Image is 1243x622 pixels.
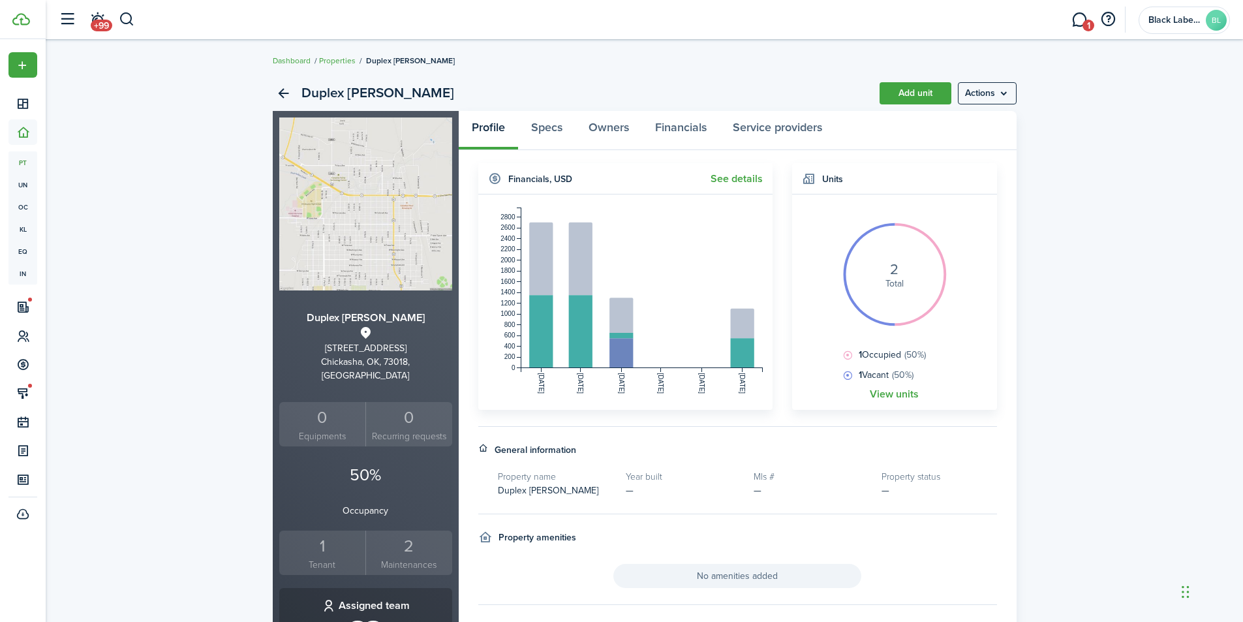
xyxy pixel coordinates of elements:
tspan: 2600 [500,224,515,231]
span: Duplex [PERSON_NAME] [366,55,455,67]
button: Open sidebar [55,7,80,32]
h3: Duplex [PERSON_NAME] [279,310,452,326]
tspan: 2400 [500,235,515,242]
div: 0 [283,405,363,430]
a: Add unit [880,82,951,104]
small: Maintenances [369,558,449,572]
tspan: [DATE] [617,373,624,394]
a: 0Equipments [279,402,366,447]
a: un [8,174,37,196]
h5: Property status [882,470,996,484]
span: +99 [91,20,112,31]
span: Black Label Realty [1148,16,1201,25]
a: Notifications [85,3,110,37]
a: kl [8,218,37,240]
menu-btn: Actions [958,82,1017,104]
a: in [8,262,37,285]
span: 1 [1082,20,1094,31]
a: 2Maintenances [365,531,452,576]
span: — [626,484,634,497]
tspan: 1800 [500,267,515,274]
span: No amenities added [613,564,861,588]
tspan: 800 [504,321,515,328]
a: Financials [642,111,720,150]
iframe: Chat Widget [1178,559,1243,622]
div: [STREET_ADDRESS] [279,341,452,355]
h4: Financials , USD [508,172,572,186]
img: TenantCloud [12,13,30,25]
b: 1 [859,348,862,362]
a: See details [711,173,763,185]
a: pt [8,151,37,174]
h3: Assigned team [339,598,410,614]
button: Search [119,8,135,31]
a: Messaging [1067,3,1092,37]
avatar-text: BL [1206,10,1227,31]
span: Total [885,277,904,290]
span: (50%) [892,368,913,382]
a: Back [273,82,295,104]
button: Open menu [958,82,1017,104]
a: 0 Recurring requests [365,402,452,447]
span: Vacant [855,368,913,382]
small: Tenant [283,558,363,572]
tspan: [DATE] [698,373,705,394]
div: 0 [369,405,449,430]
tspan: 1200 [500,300,515,307]
small: Recurring requests [369,429,449,443]
tspan: 1000 [500,310,515,317]
a: 1Tenant [279,531,366,576]
button: Open menu [8,52,37,78]
div: 1 [283,534,363,559]
tspan: 400 [504,343,515,350]
tspan: 0 [511,364,515,371]
a: Specs [518,111,575,150]
tspan: [DATE] [577,373,584,394]
h2: Duplex [PERSON_NAME] [301,82,454,104]
tspan: 1400 [500,288,515,296]
h4: General information [495,443,576,457]
h5: Property name [498,470,613,484]
tspan: 600 [504,332,515,339]
a: View units [870,388,919,400]
a: Service providers [720,111,835,150]
a: eq [8,240,37,262]
a: oc [8,196,37,218]
tspan: 1600 [500,278,515,285]
h5: Mls # [754,470,868,484]
p: Occupancy [279,504,452,518]
i: 2 [890,262,898,277]
tspan: 2800 [500,213,515,221]
span: — [882,484,889,497]
tspan: 2200 [500,245,515,253]
h5: Year built [626,470,741,484]
div: Chickasha, OK, 73018, [GEOGRAPHIC_DATA] [279,355,452,382]
tspan: [DATE] [657,373,664,394]
button: Open resource center [1097,8,1119,31]
div: Drag [1182,572,1189,612]
a: Dashboard [273,55,311,67]
b: 1 [859,368,862,382]
h4: Units [822,172,843,186]
a: Owners [575,111,642,150]
p: 50% [279,463,452,488]
span: Duplex [PERSON_NAME] [498,484,598,497]
small: Equipments [283,429,363,443]
h4: Property amenities [499,531,576,544]
tspan: 200 [504,353,515,360]
span: (50%) [904,348,926,362]
tspan: 2000 [500,257,515,264]
div: 2 [369,534,449,559]
tspan: [DATE] [537,373,544,394]
span: Occupied [855,348,926,362]
tspan: [DATE] [739,373,746,394]
span: — [754,484,761,497]
a: Properties [319,55,356,67]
